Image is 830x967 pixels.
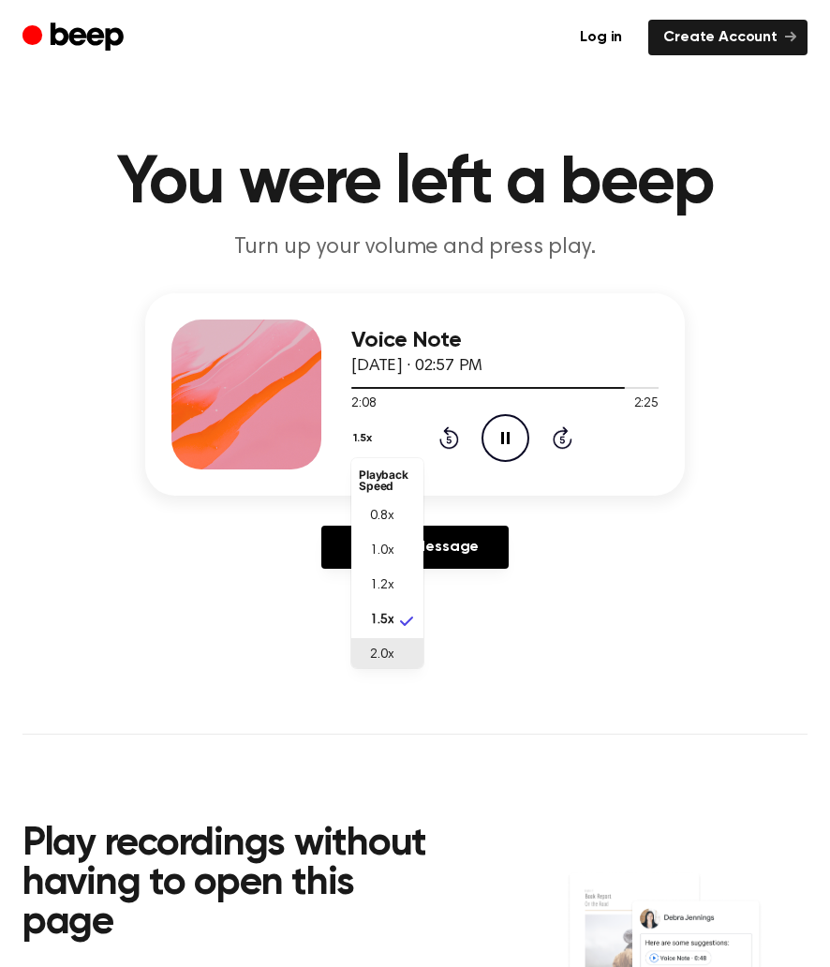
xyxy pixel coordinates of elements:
[55,232,775,263] p: Turn up your volume and press play.
[22,20,128,56] a: Beep
[22,150,808,217] h1: You were left a beep
[370,507,393,527] span: 0.8x
[370,542,393,561] span: 1.0x
[370,576,393,596] span: 1.2x
[351,458,423,668] ul: 1.5x
[351,423,379,454] button: 1.5x
[370,646,393,665] span: 2.0x
[565,20,637,55] a: Log in
[351,328,659,353] h3: Voice Note
[634,394,659,414] span: 2:25
[351,358,482,375] span: [DATE] · 02:57 PM
[22,825,427,943] h2: Play recordings without having to open this page
[321,526,509,569] a: Reply to Message
[370,611,393,631] span: 1.5x
[351,462,423,499] li: Playback Speed
[648,20,808,55] a: Create Account
[351,394,376,414] span: 2:08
